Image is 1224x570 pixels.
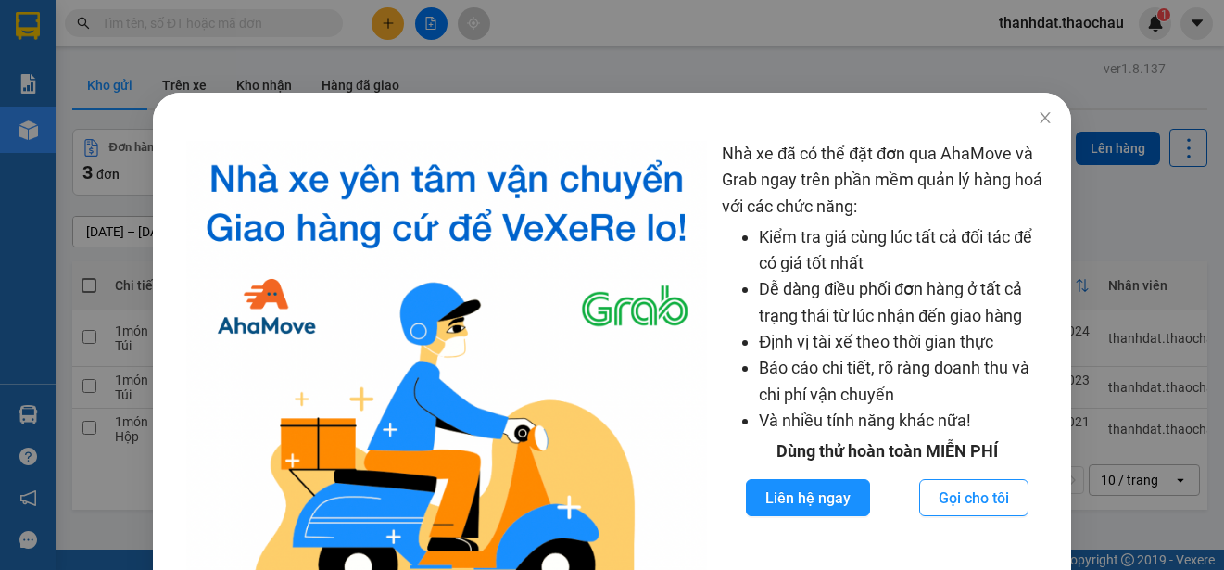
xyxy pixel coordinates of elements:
span: close [1038,110,1053,125]
button: Liên hệ ngay [746,479,870,516]
div: Dùng thử hoàn toàn MIỄN PHÍ [722,438,1053,464]
span: Liên hệ ngay [765,487,851,510]
li: Kiểm tra giá cùng lúc tất cả đối tác để có giá tốt nhất [759,224,1053,277]
span: Gọi cho tôi [939,487,1009,510]
li: Định vị tài xế theo thời gian thực [759,329,1053,355]
li: Báo cáo chi tiết, rõ ràng doanh thu và chi phí vận chuyển [759,355,1053,408]
li: Và nhiều tính năng khác nữa! [759,408,1053,434]
li: Dễ dàng điều phối đơn hàng ở tất cả trạng thái từ lúc nhận đến giao hàng [759,276,1053,329]
button: Close [1019,93,1071,145]
button: Gọi cho tôi [919,479,1028,516]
